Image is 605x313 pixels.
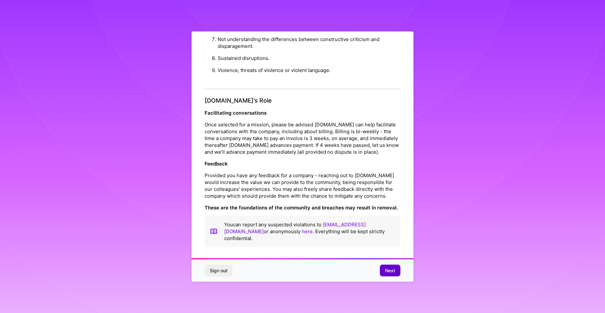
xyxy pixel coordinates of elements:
li: Not understanding the differences between constructive criticism and disparagement. [218,33,400,52]
a: here [302,228,313,234]
li: Sustained disruptions. [218,52,400,64]
p: You can report any suspected violations to or anonymously . Everything will be kept strictly conf... [224,221,395,241]
button: Next [380,265,400,277]
img: book icon [210,221,218,241]
span: Sign out [210,267,227,274]
li: Violence, threats of violence or violent language. [218,64,400,76]
h4: [DOMAIN_NAME]’s Role [205,97,400,104]
strong: Facilitating conversations [205,109,267,116]
a: [EMAIL_ADDRESS][DOMAIN_NAME] [224,221,366,234]
strong: These are the foundations of the community and breaches may result in removal. [205,204,398,210]
p: Once selected for a mission, please be advised [DOMAIN_NAME] can help facilitate conversations wi... [205,121,400,155]
strong: Feedback [205,160,228,166]
span: Next [385,267,395,274]
button: Sign out [205,265,233,277]
p: Provided you have any feedback for a company - reaching out to [DOMAIN_NAME] would increase the v... [205,172,400,199]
